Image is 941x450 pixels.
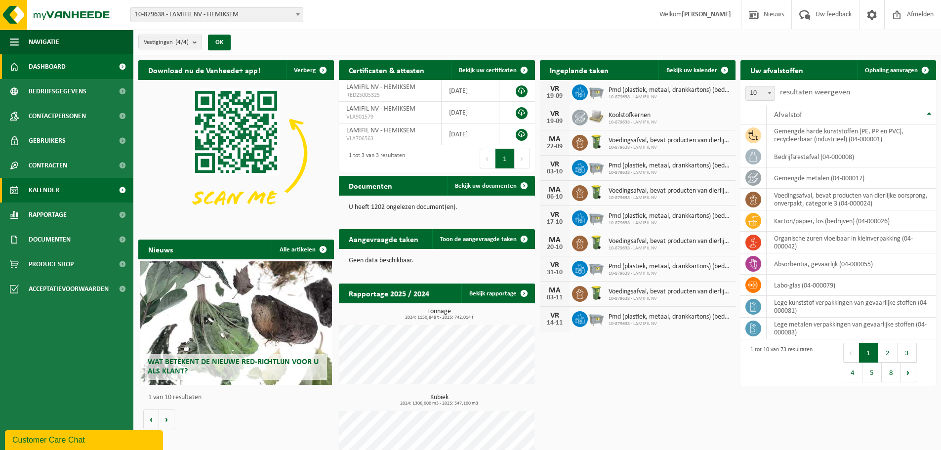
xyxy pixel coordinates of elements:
button: Next [901,363,916,382]
img: WB-2500-GAL-GY-01 [588,83,605,100]
div: VR [545,85,565,93]
button: Vestigingen(4/4) [138,35,202,49]
button: 3 [898,343,917,363]
h2: Aangevraagde taken [339,229,428,248]
button: 2 [878,343,898,363]
span: Voedingsafval, bevat producten van dierlijke oorsprong, onverpakt, categorie 3 [609,137,731,145]
td: voedingsafval, bevat producten van dierlijke oorsprong, onverpakt, categorie 3 (04-000024) [767,189,936,210]
td: [DATE] [442,123,499,145]
a: Alle artikelen [272,240,333,259]
h2: Ingeplande taken [540,60,618,80]
img: WB-0140-HPE-GN-50 [588,285,605,301]
a: Bekijk uw certificaten [451,60,534,80]
span: Afvalstof [774,111,802,119]
h2: Uw afvalstoffen [740,60,813,80]
span: Bedrijfsgegevens [29,79,86,104]
div: 22-09 [545,143,565,150]
span: LAMIFIL NV - HEMIKSEM [346,127,415,134]
button: Next [515,149,530,168]
span: Pmd (plastiek, metaal, drankkartons) (bedrijven) [609,263,731,271]
h2: Certificaten & attesten [339,60,434,80]
div: 1 tot 10 van 73 resultaten [745,342,813,383]
button: OK [208,35,231,50]
h2: Rapportage 2025 / 2024 [339,284,439,303]
span: Rapportage [29,203,67,227]
div: MA [545,236,565,244]
strong: [PERSON_NAME] [682,11,731,18]
button: Previous [480,149,495,168]
a: Toon de aangevraagde taken [432,229,534,249]
span: 10-879638 - LAMIFIL NV [609,170,731,176]
div: 19-09 [545,93,565,100]
div: VR [545,161,565,168]
span: Ophaling aanvragen [865,67,918,74]
td: [DATE] [442,102,499,123]
span: LAMIFIL NV - HEMIKSEM [346,83,415,91]
p: Geen data beschikbaar. [349,257,525,264]
span: Verberg [294,67,316,74]
span: 10-879638 - LAMIFIL NV [609,245,731,251]
a: Wat betekent de nieuwe RED-richtlijn voor u als klant? [140,261,332,385]
button: 1 [495,149,515,168]
span: Documenten [29,227,71,252]
span: 10-879638 - LAMIFIL NV [609,296,731,302]
span: Voedingsafval, bevat producten van dierlijke oorsprong, onverpakt, categorie 3 [609,238,731,245]
div: 19-09 [545,118,565,125]
h2: Download nu de Vanheede+ app! [138,60,270,80]
span: 10-879638 - LAMIFIL NV [609,220,731,226]
img: WB-0140-HPE-GN-50 [588,234,605,251]
span: 10-879638 - LAMIFIL NV [609,271,731,277]
img: WB-0140-HPE-GN-50 [588,184,605,201]
td: gemengde harde kunststoffen (PE, PP en PVC), recycleerbaar (industrieel) (04-000001) [767,124,936,146]
span: 10 [745,86,775,101]
div: 31-10 [545,269,565,276]
a: Ophaling aanvragen [857,60,935,80]
a: Bekijk uw kalender [658,60,735,80]
count: (4/4) [175,39,189,45]
img: Download de VHEPlus App [138,80,334,227]
span: 2024: 1150,848 t - 2025: 742,014 t [344,315,534,320]
button: 1 [859,343,878,363]
span: Product Shop [29,252,74,277]
span: Contactpersonen [29,104,86,128]
img: LP-PA-00000-WDN-11 [588,108,605,125]
span: 10-879638 - LAMIFIL NV - HEMIKSEM [131,8,303,22]
td: bedrijfsrestafval (04-000008) [767,146,936,167]
td: lege metalen verpakkingen van gevaarlijke stoffen (04-000083) [767,318,936,339]
div: VR [545,211,565,219]
span: Pmd (plastiek, metaal, drankkartons) (bedrijven) [609,212,731,220]
span: Pmd (plastiek, metaal, drankkartons) (bedrijven) [609,162,731,170]
div: 03-11 [545,294,565,301]
span: Contracten [29,153,67,178]
span: 10 [746,86,775,100]
div: MA [545,186,565,194]
span: Kalender [29,178,59,203]
div: 17-10 [545,219,565,226]
span: Navigatie [29,30,59,54]
div: 14-11 [545,320,565,327]
td: gemengde metalen (04-000017) [767,167,936,189]
span: Gebruikers [29,128,66,153]
span: Wat betekent de nieuwe RED-richtlijn voor u als klant? [148,358,319,375]
h2: Documenten [339,176,402,195]
div: MA [545,286,565,294]
iframe: chat widget [5,428,165,450]
a: Bekijk uw documenten [447,176,534,196]
button: 4 [843,363,862,382]
button: Previous [843,343,859,363]
span: 10-879638 - LAMIFIL NV [609,195,731,201]
label: resultaten weergeven [780,88,850,96]
div: 06-10 [545,194,565,201]
span: 10-879638 - LAMIFIL NV [609,145,731,151]
img: WB-2500-GAL-GY-01 [588,310,605,327]
td: absorbentia, gevaarlijk (04-000055) [767,253,936,275]
span: Acceptatievoorwaarden [29,277,109,301]
button: 5 [862,363,882,382]
img: WB-0140-HPE-GN-50 [588,133,605,150]
span: Pmd (plastiek, metaal, drankkartons) (bedrijven) [609,313,731,321]
h3: Kubiek [344,394,534,406]
span: Pmd (plastiek, metaal, drankkartons) (bedrijven) [609,86,731,94]
td: [DATE] [442,80,499,102]
div: VR [545,261,565,269]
